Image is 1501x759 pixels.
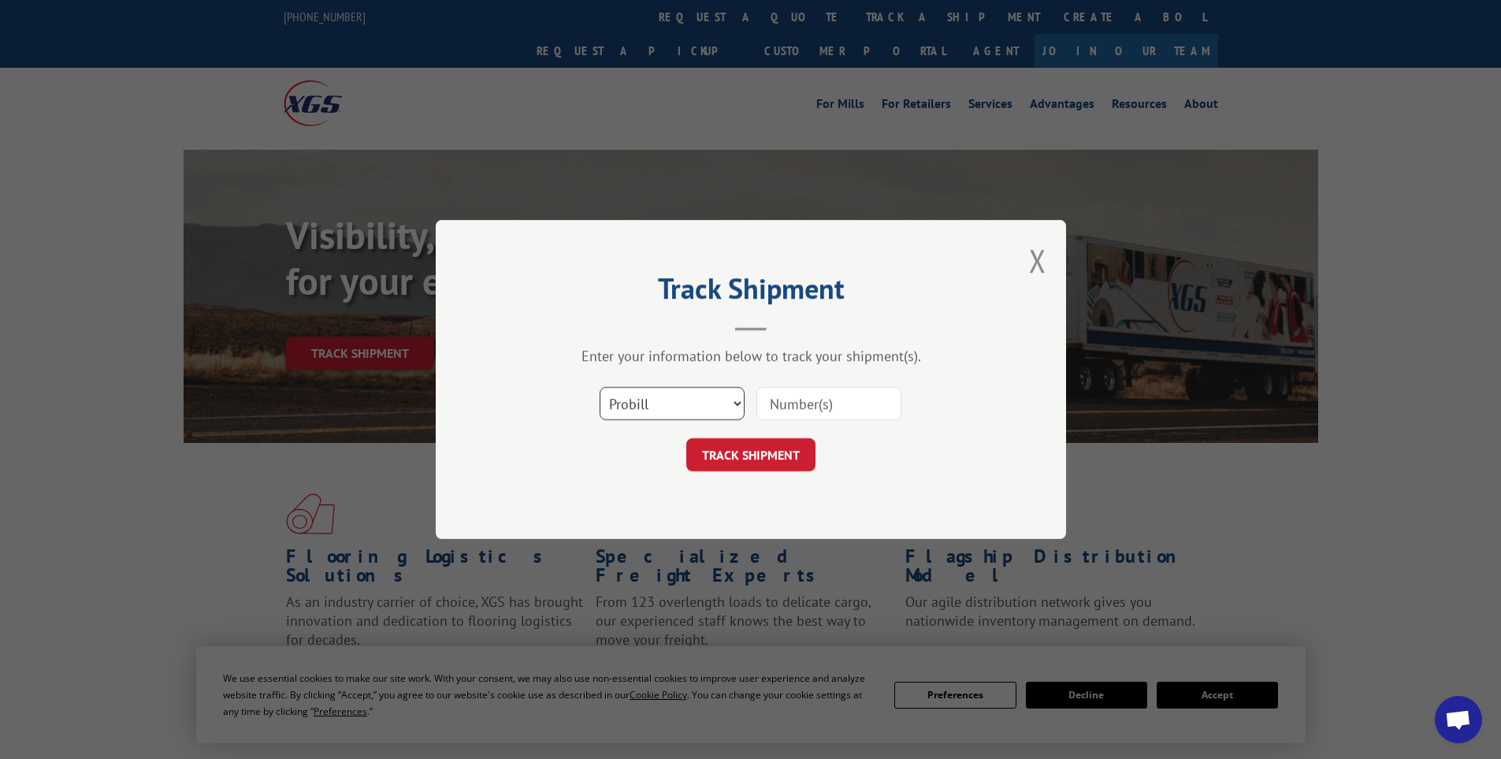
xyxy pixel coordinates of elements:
div: Enter your information below to track your shipment(s). [515,347,987,365]
button: Close modal [1029,240,1046,281]
button: TRACK SHIPMENT [686,438,816,471]
a: Open chat [1435,696,1482,743]
h2: Track Shipment [515,277,987,307]
input: Number(s) [756,387,901,420]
